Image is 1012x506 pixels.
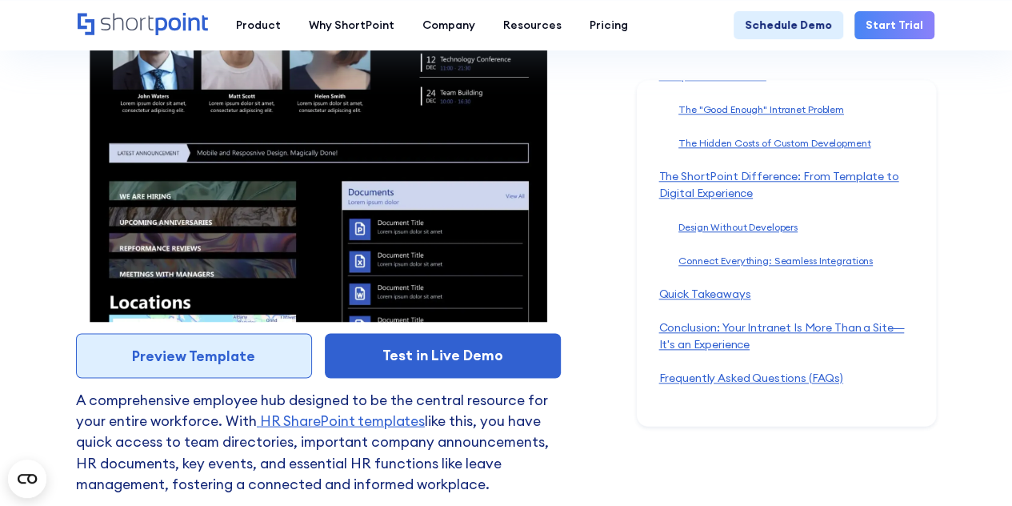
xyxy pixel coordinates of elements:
[659,371,843,385] a: Frequently Asked Questions (FAQs)‍
[659,169,899,200] a: The ShortPoint Difference: From Template to Digital Experience‍
[325,333,561,378] a: Test in Live Demo
[76,333,312,378] a: Preview Template
[408,11,489,39] a: Company
[309,17,394,34] div: Why ShortPoint
[236,17,281,34] div: Product
[659,287,751,301] a: Quick Takeaways‍
[659,320,905,351] a: Conclusion: Your Intranet Is More Than a Site—It's an Experience‍
[734,11,843,39] a: Schedule Demo
[422,17,475,34] div: Company
[678,103,844,115] a: The "Good Enough" Intranet Problem‍
[8,460,46,498] button: Open CMP widget
[78,13,208,37] a: Home
[590,17,628,34] div: Pricing
[575,11,642,39] a: Pricing
[932,429,1012,506] iframe: Chat Widget
[257,411,425,429] a: HR SharePoint templates
[76,49,561,322] img: Preview of HR Onboarding Portal SharePoint Template
[678,221,798,233] a: Design Without Developers‍
[854,11,934,39] a: Start Trial
[678,255,873,267] a: Connect Everything: Seamless Integrations‍
[503,17,562,34] div: Resources
[678,137,870,149] a: The Hidden Costs of Custom Development‍
[489,11,575,39] a: Resources
[222,11,294,39] a: Product
[294,11,408,39] a: Why ShortPoint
